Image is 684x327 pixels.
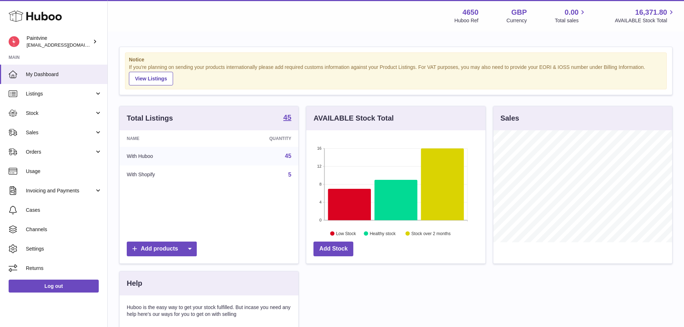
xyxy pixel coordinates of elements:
[120,165,216,184] td: With Shopify
[317,146,322,150] text: 16
[313,113,394,123] h3: AVAILABLE Stock Total
[455,17,479,24] div: Huboo Ref
[26,207,102,214] span: Cases
[216,130,299,147] th: Quantity
[555,8,587,24] a: 0.00 Total sales
[26,187,94,194] span: Invoicing and Payments
[26,149,94,155] span: Orders
[317,164,322,168] text: 12
[26,129,94,136] span: Sales
[615,8,675,24] a: 16,371.80 AVAILABLE Stock Total
[127,304,291,318] p: Huboo is the easy way to get your stock fulfilled. But incase you need any help here's our ways f...
[127,242,197,256] a: Add products
[555,17,587,24] span: Total sales
[26,246,102,252] span: Settings
[336,231,356,236] text: Low Stock
[313,242,353,256] a: Add Stock
[411,231,451,236] text: Stock over 2 months
[27,42,106,48] span: [EMAIL_ADDRESS][DOMAIN_NAME]
[615,17,675,24] span: AVAILABLE Stock Total
[127,113,173,123] h3: Total Listings
[283,114,291,122] a: 45
[120,130,216,147] th: Name
[320,182,322,186] text: 8
[129,64,663,85] div: If you're planning on sending your products internationally please add required customs informati...
[320,200,322,204] text: 4
[462,8,479,17] strong: 4650
[288,172,291,178] a: 5
[129,72,173,85] a: View Listings
[120,147,216,165] td: With Huboo
[26,265,102,272] span: Returns
[565,8,579,17] span: 0.00
[27,35,91,48] div: Paintvine
[283,114,291,121] strong: 45
[285,153,292,159] a: 45
[129,56,663,63] strong: Notice
[501,113,519,123] h3: Sales
[635,8,667,17] span: 16,371.80
[26,71,102,78] span: My Dashboard
[9,36,19,47] img: internalAdmin-4650@internal.huboo.com
[127,279,142,288] h3: Help
[507,17,527,24] div: Currency
[26,110,94,117] span: Stock
[26,168,102,175] span: Usage
[26,226,102,233] span: Channels
[370,231,396,236] text: Healthy stock
[26,90,94,97] span: Listings
[511,8,527,17] strong: GBP
[9,280,99,293] a: Log out
[320,218,322,222] text: 0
